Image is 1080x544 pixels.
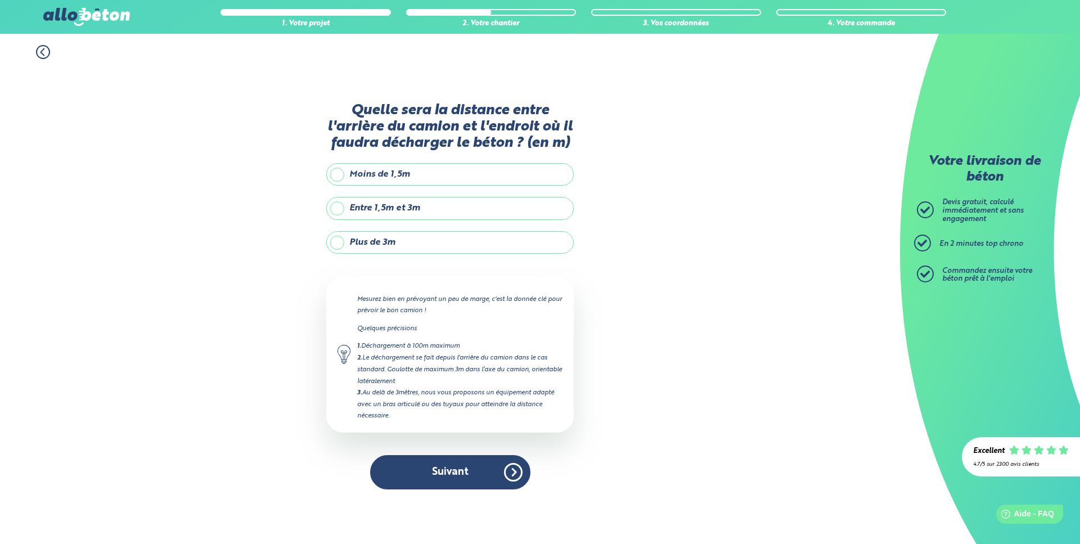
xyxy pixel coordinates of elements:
label: Quelle sera la distance entre l'arrière du camion et l'endroit où il faudra décharger le béton ? ... [326,102,574,152]
p: Votre livraison de béton [920,154,1049,185]
p: Mesurez bien en prévoyant un peu de marge, c'est la donnée clé pour prévoir le bon camion ! [357,294,562,316]
label: Plus de 3m [326,231,574,254]
label: Entre 1,5m et 3m [326,197,574,219]
div: 1. Votre projet [220,20,390,28]
div: Au delà de 3mètres, nous vous proposons un équipement adapté avec un bras articulé ou des tuyaux ... [357,387,562,421]
div: Déchargement à 100m maximum [357,340,562,352]
strong: 2. [357,355,362,361]
div: 3. Vos coordonnées [591,20,761,28]
button: Suivant [370,455,530,489]
iframe: Help widget launcher [980,500,1068,532]
strong: 3. [357,390,362,396]
strong: 1. [357,343,361,349]
div: Excellent [973,447,1005,456]
label: Moins de 1,5m [326,163,574,186]
span: Devis gratuit, calculé immédiatement et sans engagement [942,199,1024,222]
div: Le déchargement se fait depuis l'arrière du camion dans le cas standard. Goulotte de maximum 3m d... [357,352,562,386]
p: Quelques précisions [357,323,562,334]
div: 4. Votre commande [776,20,946,28]
div: 4.7/5 sur 2300 avis clients [973,461,1069,467]
img: allobéton [43,8,130,26]
span: En 2 minutes top chrono [939,240,1023,248]
div: 2. Votre chantier [406,20,576,28]
span: Commandez ensuite votre béton prêt à l'emploi [942,267,1032,283]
